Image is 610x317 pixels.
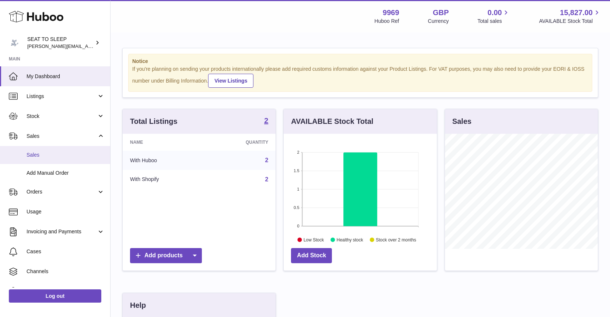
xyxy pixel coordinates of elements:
[27,93,97,100] span: Listings
[27,36,94,50] div: SEAT TO SLEEP
[265,176,268,182] a: 2
[123,134,205,151] th: Name
[123,170,205,189] td: With Shopify
[264,117,268,124] strong: 2
[477,8,510,25] a: 0.00 Total sales
[27,208,105,215] span: Usage
[433,8,449,18] strong: GBP
[297,150,299,154] text: 2
[27,113,97,120] span: Stock
[265,157,268,163] a: 2
[27,73,105,80] span: My Dashboard
[27,151,105,158] span: Sales
[27,228,97,235] span: Invoicing and Payments
[337,237,364,242] text: Healthy stock
[9,289,101,303] a: Log out
[291,248,332,263] a: Add Stock
[539,8,601,25] a: 15,827.00 AVAILABLE Stock Total
[560,8,593,18] span: 15,827.00
[130,300,146,310] h3: Help
[132,58,588,65] strong: Notice
[477,18,510,25] span: Total sales
[452,116,471,126] h3: Sales
[27,43,148,49] span: [PERSON_NAME][EMAIL_ADDRESS][DOMAIN_NAME]
[130,248,202,263] a: Add products
[27,170,105,177] span: Add Manual Order
[205,134,276,151] th: Quantity
[208,74,253,88] a: View Listings
[304,237,324,242] text: Low Stock
[27,248,105,255] span: Cases
[264,117,268,126] a: 2
[428,18,449,25] div: Currency
[297,187,299,191] text: 1
[383,8,399,18] strong: 9969
[294,205,299,210] text: 0.5
[9,37,20,48] img: amy@seattosleep.co.uk
[27,268,105,275] span: Channels
[488,8,502,18] span: 0.00
[123,151,205,170] td: With Huboo
[132,66,588,88] div: If you're planning on sending your products internationally please add required customs informati...
[27,188,97,195] span: Orders
[291,116,373,126] h3: AVAILABLE Stock Total
[297,224,299,228] text: 0
[375,18,399,25] div: Huboo Ref
[539,18,601,25] span: AVAILABLE Stock Total
[376,237,416,242] text: Stock over 2 months
[130,116,178,126] h3: Total Listings
[294,168,299,173] text: 1.5
[27,133,97,140] span: Sales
